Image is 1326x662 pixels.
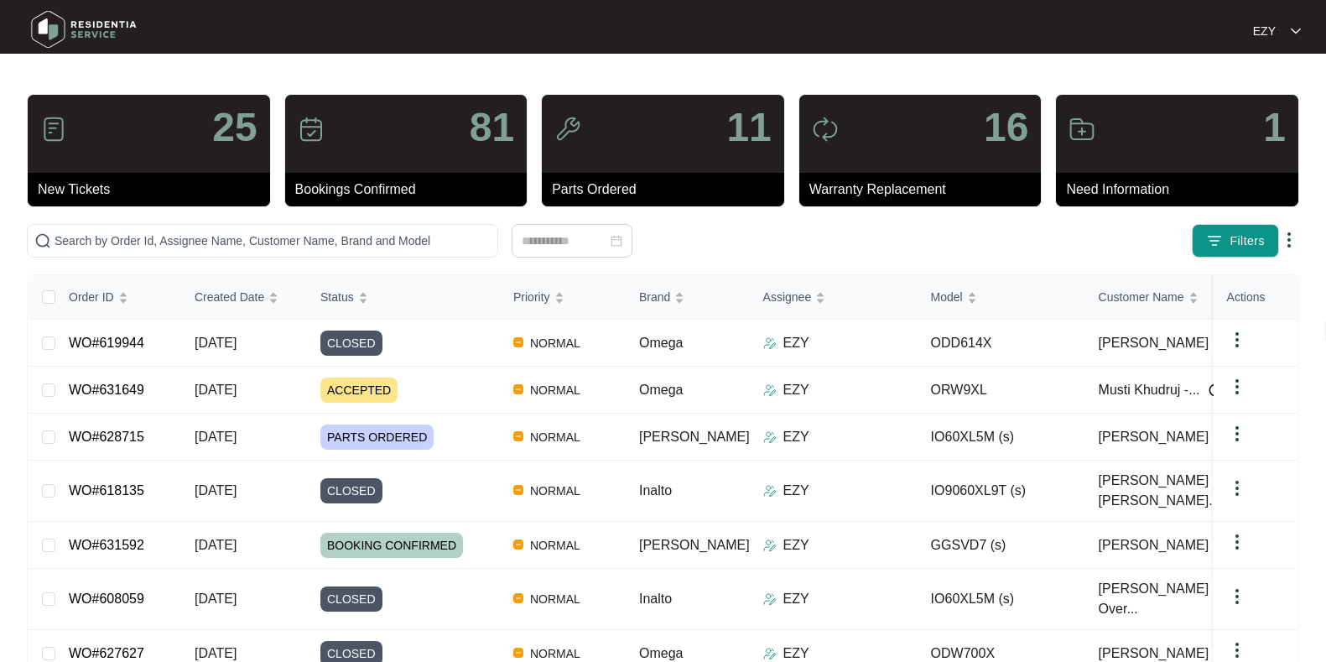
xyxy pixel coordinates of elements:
p: 25 [212,107,257,148]
td: IO60XL5M (s) [918,569,1085,630]
img: Vercel Logo [513,384,523,394]
span: [DATE] [195,430,237,444]
img: Assigner Icon [763,539,777,552]
span: Customer Name [1099,288,1184,306]
p: Bookings Confirmed [295,180,528,200]
span: Omega [639,383,683,397]
img: Vercel Logo [513,648,523,658]
img: Assigner Icon [763,336,777,350]
p: New Tickets [38,180,270,200]
th: Assignee [750,275,918,320]
span: [PERSON_NAME] [639,430,750,444]
p: 81 [470,107,514,148]
td: ODD614X [918,320,1085,367]
span: Inalto [639,592,672,606]
span: Priority [513,288,550,306]
p: EZY [783,589,809,609]
img: Vercel Logo [513,540,523,550]
p: EZY [1253,23,1276,39]
span: [PERSON_NAME] [1099,535,1209,555]
span: PARTS ORDERED [320,425,434,450]
td: IO9060XL9T (s) [918,461,1085,522]
span: CLOSED [320,331,382,356]
img: dropdown arrow [1279,230,1299,250]
span: [DATE] [195,592,237,606]
th: Brand [626,275,750,320]
a: WO#619944 [69,336,144,350]
span: Status [320,288,354,306]
span: NORMAL [523,589,587,609]
th: Order ID [55,275,181,320]
span: [PERSON_NAME] Over... [1099,579,1231,619]
span: Brand [639,288,670,306]
span: [PERSON_NAME] [1099,427,1209,447]
p: Warranty Replacement [809,180,1042,200]
span: [PERSON_NAME] [1099,333,1209,353]
span: [DATE] [195,483,237,498]
p: Need Information [1066,180,1298,200]
p: EZY [783,380,809,400]
button: filter iconFilters [1192,224,1279,258]
th: Priority [500,275,626,320]
span: NORMAL [523,535,587,555]
span: Omega [639,336,683,350]
img: dropdown arrow [1227,586,1247,607]
th: Customer Name [1085,275,1253,320]
p: 1 [1263,107,1286,148]
img: search-icon [34,232,51,249]
img: Vercel Logo [513,485,523,495]
img: dropdown arrow [1227,640,1247,660]
span: NORMAL [523,427,587,447]
img: dropdown arrow [1227,330,1247,350]
span: ACCEPTED [320,378,398,403]
img: dropdown arrow [1291,27,1301,35]
img: icon [812,116,839,143]
p: EZY [783,427,809,447]
span: NORMAL [523,380,587,400]
p: 11 [726,107,771,148]
img: Vercel Logo [513,337,523,347]
span: Omega [639,646,683,660]
img: dropdown arrow [1227,478,1247,498]
span: [DATE] [195,646,237,660]
span: Order ID [69,288,114,306]
img: icon [554,116,581,143]
img: icon [298,116,325,143]
span: [PERSON_NAME] [639,538,750,552]
span: CLOSED [320,478,382,503]
img: Info icon [1209,383,1222,397]
td: GGSVD7 (s) [918,522,1085,569]
img: Assigner Icon [763,592,777,606]
p: Parts Ordered [552,180,784,200]
span: Assignee [763,288,812,306]
th: Actions [1214,275,1297,320]
span: BOOKING CONFIRMED [320,533,463,558]
td: ORW9XL [918,367,1085,414]
th: Status [307,275,500,320]
img: dropdown arrow [1227,377,1247,397]
span: [DATE] [195,336,237,350]
img: Assigner Icon [763,430,777,444]
a: WO#627627 [69,646,144,660]
span: [DATE] [195,538,237,552]
span: NORMAL [523,481,587,501]
img: icon [1069,116,1095,143]
span: [PERSON_NAME] [PERSON_NAME]... [1099,471,1231,511]
p: EZY [783,333,809,353]
img: dropdown arrow [1227,424,1247,444]
img: Vercel Logo [513,593,523,603]
img: Vercel Logo [513,431,523,441]
span: NORMAL [523,333,587,353]
span: Musti Khudruj -... [1099,380,1200,400]
p: 16 [984,107,1028,148]
img: Assigner Icon [763,484,777,498]
p: EZY [783,481,809,501]
th: Model [918,275,1085,320]
img: residentia service logo [25,4,143,55]
span: Model [931,288,963,306]
p: EZY [783,535,809,555]
img: icon [40,116,67,143]
img: Assigner Icon [763,383,777,397]
span: Inalto [639,483,672,498]
span: [DATE] [195,383,237,397]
